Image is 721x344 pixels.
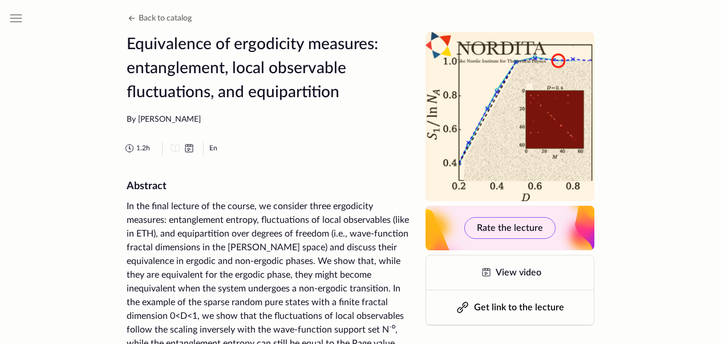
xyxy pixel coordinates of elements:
[209,145,217,151] abbr: English
[127,114,412,126] div: By [PERSON_NAME]
[496,268,541,277] span: View video
[474,303,564,312] span: Get link to the lecture
[426,255,594,290] a: View video
[127,181,412,193] h2: Abstract
[426,290,594,325] button: Get link to the lecture
[139,14,192,22] span: Back to catalog
[136,143,150,153] span: 1.2 h
[464,217,556,239] button: Rate the lecture
[127,32,412,104] h1: Equivalence of ergodicity measures: entanglement, local observable fluctuations, and equipartition
[125,11,192,25] button: Back to catalog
